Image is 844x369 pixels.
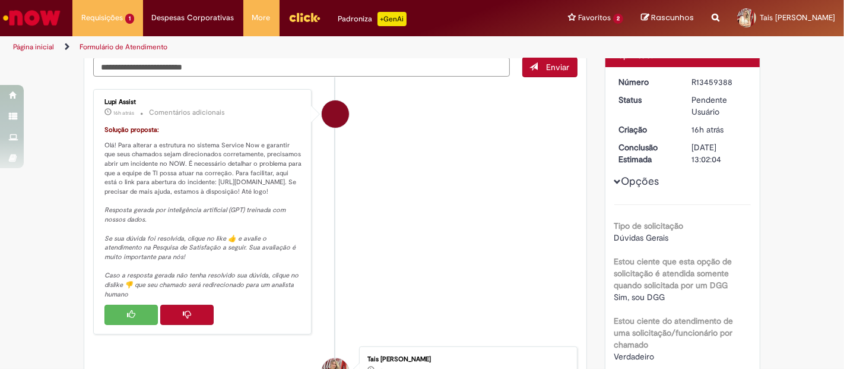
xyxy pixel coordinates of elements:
[81,12,123,24] span: Requisições
[610,94,683,106] dt: Status
[614,220,684,231] b: Tipo de solicitação
[547,62,570,72] span: Enviar
[252,12,271,24] span: More
[610,76,683,88] dt: Número
[149,108,225,118] small: Comentários adicionais
[614,256,732,291] b: Estou ciente que esta opção de solicitação é atendida somente quando solicitada por um DGG
[613,14,623,24] span: 2
[152,12,234,24] span: Despesas Corporativas
[367,356,565,363] div: Tais [PERSON_NAME]
[322,100,349,128] div: Lupi Assist
[13,42,54,52] a: Página inicial
[614,316,734,350] b: Estou ciente do atendimento de uma solicitação/funcionário por chamado
[80,42,167,52] a: Formulário de Atendimento
[614,232,669,243] span: Dúvidas Gerais
[9,36,554,58] ul: Trilhas de página
[691,94,747,118] div: Pendente Usuário
[113,109,134,116] time: 28/08/2025 17:02:07
[614,351,655,362] span: Verdadeiro
[1,6,62,30] img: ServiceNow
[113,109,134,116] span: 16h atrás
[651,12,694,23] span: Rascunhos
[578,12,611,24] span: Favoritos
[691,124,724,135] span: 16h atrás
[104,206,300,298] em: Resposta gerada por inteligência artificial (GPT) treinada com nossos dados. Se sua dúvida foi re...
[691,76,747,88] div: R13459388
[610,141,683,165] dt: Conclusão Estimada
[760,12,835,23] span: Tais [PERSON_NAME]
[522,57,578,77] button: Enviar
[691,141,747,165] div: [DATE] 13:02:04
[691,124,724,135] time: 28/08/2025 17:02:00
[338,12,407,26] div: Padroniza
[104,125,302,299] p: Olá! Para alterar a estrutura no sistema Service Now e garantir que seus chamados sejam direciona...
[691,124,747,135] div: 28/08/2025 17:02:00
[93,57,510,77] textarea: Digite sua mensagem aqui...
[614,292,665,302] span: Sim, sou DGG
[377,12,407,26] p: +GenAi
[104,125,159,134] font: Solução proposta:
[641,12,694,24] a: Rascunhos
[610,124,683,135] dt: Criação
[125,14,134,24] span: 1
[104,99,302,106] div: Lupi Assist
[288,8,321,26] img: click_logo_yellow_360x200.png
